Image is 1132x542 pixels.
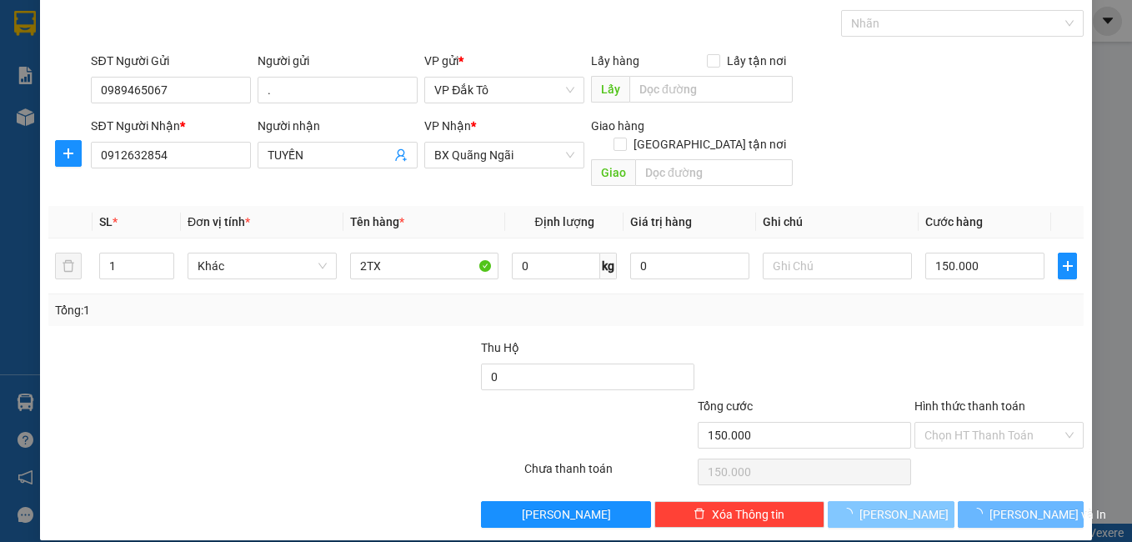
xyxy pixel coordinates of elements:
div: Chưa thanh toán [523,459,696,489]
button: plus [1058,253,1077,279]
button: [PERSON_NAME] [828,501,954,528]
div: SĐT Người Nhận [91,117,251,135]
input: 0 [630,253,749,279]
button: deleteXóa Thông tin [654,501,824,528]
div: Người gửi [258,52,418,70]
div: VP gửi [424,52,584,70]
button: [PERSON_NAME] và In [958,501,1084,528]
span: Giao hàng [591,119,644,133]
span: Định lượng [535,215,594,228]
input: Dọc đường [629,76,793,103]
span: user-add [394,148,408,162]
span: VP Nhận [424,119,471,133]
span: [PERSON_NAME] và In [989,505,1106,524]
span: [PERSON_NAME] [859,505,949,524]
span: delete [694,508,705,521]
span: loading [971,508,989,519]
span: Giá trị hàng [630,215,692,228]
div: SĐT Người Gửi [91,52,251,70]
input: Ghi Chú [763,253,912,279]
button: delete [55,253,82,279]
span: Khác [198,253,327,279]
span: Lấy [591,76,629,103]
span: plus [56,147,81,160]
span: Lấy hàng [591,54,639,68]
span: plus [1059,259,1076,273]
span: Giao [591,159,635,186]
span: kg [600,253,617,279]
input: VD: Bàn, Ghế [350,253,499,279]
button: [PERSON_NAME] [481,501,651,528]
span: Cước hàng [925,215,983,228]
div: Tổng: 1 [55,301,438,319]
span: Xóa Thông tin [712,505,784,524]
span: Đơn vị tính [188,215,250,228]
span: SL [99,215,113,228]
span: [GEOGRAPHIC_DATA] tận nơi [627,135,793,153]
span: loading [841,508,859,519]
span: Tổng cước [698,399,753,413]
span: VP Đắk Tô [434,78,574,103]
button: plus [55,140,82,167]
label: Hình thức thanh toán [914,399,1025,413]
span: Thu Hộ [481,341,519,354]
input: Dọc đường [635,159,793,186]
span: [PERSON_NAME] [522,505,611,524]
span: Tên hàng [350,215,404,228]
th: Ghi chú [756,206,919,238]
span: BX Quãng Ngãi [434,143,574,168]
div: Người nhận [258,117,418,135]
span: Lấy tận nơi [720,52,793,70]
